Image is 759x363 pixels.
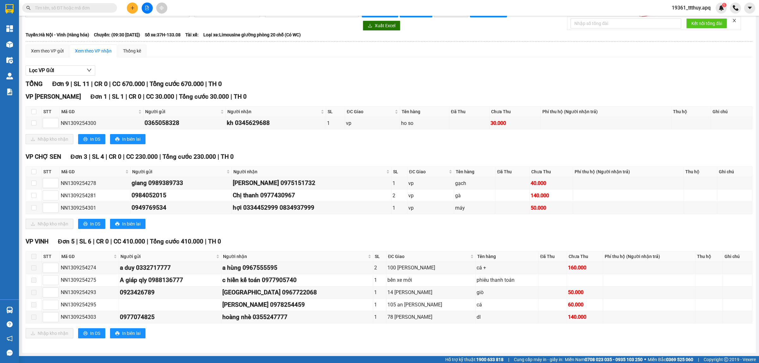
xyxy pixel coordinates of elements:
th: STT [42,251,60,262]
div: vp [408,179,453,187]
div: 0984052015 [132,191,231,200]
div: 40.000 [531,179,572,187]
th: Ghi chú [711,107,752,117]
div: 1 [374,313,385,321]
div: Chị thanh 0977430967 [233,191,390,200]
div: NN1309254274 [61,264,118,272]
span: notification [7,335,13,341]
span: TH 0 [208,238,221,245]
button: printerIn DS [78,328,105,338]
th: SL [392,167,408,177]
strong: 1900 633 818 [476,357,503,362]
th: Tên hàng [400,107,449,117]
span: ⚪️ [644,358,646,361]
span: VP [PERSON_NAME] [26,93,81,100]
div: A giáp qly 0988136777 [120,275,220,285]
span: Người gửi [132,168,225,175]
span: CR 0 [129,93,141,100]
th: Tên hàng [476,251,539,262]
span: In DS [90,330,100,337]
span: Tổng cước 30.000 [179,93,229,100]
div: máy [455,204,495,212]
div: [PERSON_NAME] 0978254459 [222,300,372,310]
div: Xem theo VP nhận [75,47,112,54]
div: c hiền kế toán 0977905740 [222,275,372,285]
button: plus [127,3,138,14]
div: giang 0989389733 [132,178,231,188]
th: Chưa Thu [567,251,603,262]
span: CC 30.000 [146,93,174,100]
div: 50.000 [531,204,572,212]
div: 60.000 [568,301,602,309]
div: gạch [455,179,495,187]
span: | [126,93,127,100]
span: TỔNG [26,80,43,88]
span: Miền Bắc [648,356,693,363]
span: Mã GD [61,253,112,260]
span: Tổng cước 410.000 [150,238,203,245]
div: NN1309254295 [61,301,118,309]
div: Xem theo VP gửi [31,47,64,54]
div: 78 [PERSON_NAME] [387,313,474,321]
div: vp [408,204,453,212]
td: NN1309254293 [60,286,119,299]
span: | [89,153,90,160]
div: 140.000 [568,313,602,321]
span: Số xe: 37H-133.08 [145,31,181,38]
span: Mã GD [61,108,137,115]
span: message [7,350,13,356]
b: Tuyến: Hà Nội - Vinh (Hàng hóa) [26,32,89,37]
img: dashboard-icon [6,25,13,32]
strong: 0708 023 035 - 0935 103 250 [585,357,643,362]
div: 160.000 [568,264,602,272]
div: kh 0345629688 [227,118,325,128]
input: Tìm tên, số ĐT hoặc mã đơn [35,4,109,11]
div: 50.000 [568,288,602,296]
span: Đơn 5 [58,238,75,245]
sup: 5 [722,3,726,7]
th: Chưa Thu [530,167,573,177]
img: logo-vxr [5,4,14,14]
div: 0365058328 [145,118,225,128]
th: Đã Thu [449,107,490,117]
div: gà [455,192,495,200]
button: downloadNhập kho nhận [26,219,73,229]
td: NN1309254295 [60,299,119,311]
th: Đã Thu [496,167,530,177]
span: 5 [723,3,725,7]
span: TH 0 [234,93,247,100]
th: SL [326,107,345,117]
th: Phí thu hộ (Người nhận trả) [573,167,684,177]
div: a duy 0332717777 [120,263,220,273]
span: | [71,80,72,88]
button: caret-down [744,3,755,14]
span: printer [83,331,88,336]
span: SL 6 [79,238,91,245]
span: CR 0 [94,80,108,88]
span: | [91,80,93,88]
span: TH 0 [208,80,222,88]
div: NN1309254281 [61,192,129,200]
th: Đã Thu [539,251,567,262]
span: question-circle [7,321,13,327]
span: In biên lai [122,136,140,143]
td: NN1309254300 [60,117,144,129]
div: 30.000 [491,119,540,127]
div: ho so [401,119,448,127]
div: 1 [327,119,344,127]
th: STT [42,107,60,117]
button: downloadXuất Excel [363,21,400,31]
div: cá [477,301,537,309]
div: hợi 0334452999 0834937999 [233,203,390,212]
div: cá + [477,264,537,272]
button: aim [156,3,167,14]
span: printer [115,137,120,142]
div: 1 [374,288,385,296]
span: file-add [145,6,149,10]
td: NN1309254301 [60,202,131,214]
div: 100 [PERSON_NAME] [387,264,474,272]
th: STT [42,167,60,177]
span: SL 1 [112,93,124,100]
div: 0977074825 [120,312,220,322]
span: printer [115,222,120,227]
